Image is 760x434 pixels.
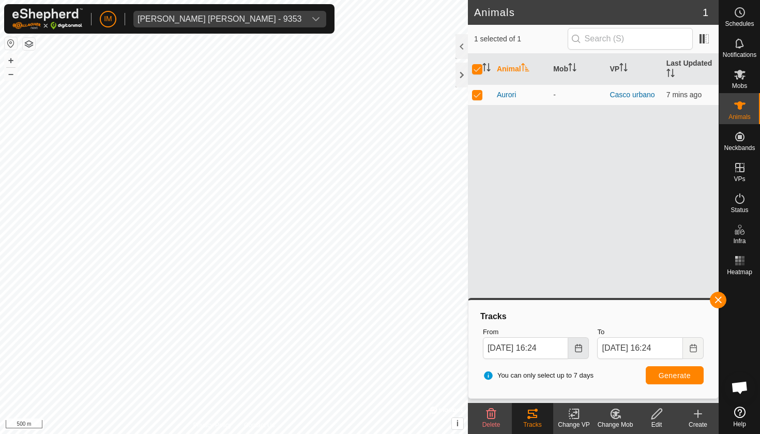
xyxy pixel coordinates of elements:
[104,13,112,24] span: IM
[724,145,755,151] span: Neckbands
[733,421,746,427] span: Help
[666,91,702,99] span: 15 Sep 2025 at 4:16 pm
[493,54,549,85] th: Animal
[605,54,662,85] th: VP
[636,420,677,429] div: Edit
[12,8,83,29] img: Gallagher Logo
[553,89,601,100] div: -
[728,114,751,120] span: Animals
[683,337,704,359] button: Choose Date
[595,420,636,429] div: Change Mob
[549,54,605,85] th: Mob
[483,370,594,381] span: You can only select up to 7 days
[727,269,752,275] span: Heatmap
[719,402,760,431] a: Help
[597,327,704,337] label: To
[568,65,576,73] p-sorticon: Activate to sort
[5,68,17,80] button: –
[452,418,463,429] button: i
[23,38,35,50] button: Map Layers
[666,70,675,79] p-sorticon: Activate to sort
[724,372,755,403] div: Chat abierto
[662,54,719,85] th: Last Updated
[725,21,754,27] span: Schedules
[457,419,459,428] span: i
[482,421,500,428] span: Delete
[497,89,516,100] span: Aurori
[5,37,17,50] button: Reset Map
[306,11,326,27] div: dropdown trigger
[479,310,708,323] div: Tracks
[553,420,595,429] div: Change VP
[483,327,589,337] label: From
[5,54,17,67] button: +
[659,371,691,380] span: Generate
[619,65,628,73] p-sorticon: Activate to sort
[734,176,745,182] span: VPs
[133,11,306,27] span: Raquel Saenz Blanco - 9353
[474,34,568,44] span: 1 selected of 1
[568,28,693,50] input: Search (S)
[731,207,748,213] span: Status
[610,91,655,99] a: Casco urbano
[733,238,746,244] span: Infra
[568,337,589,359] button: Choose Date
[703,5,708,20] span: 1
[138,15,301,23] div: [PERSON_NAME] [PERSON_NAME] - 9353
[482,65,491,73] p-sorticon: Activate to sort
[646,366,704,384] button: Generate
[732,83,747,89] span: Mobs
[723,52,756,58] span: Notifications
[677,420,719,429] div: Create
[512,420,553,429] div: Tracks
[244,421,275,430] a: Contact Us
[474,6,703,19] h2: Animals
[193,421,232,430] a: Privacy Policy
[521,65,529,73] p-sorticon: Activate to sort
